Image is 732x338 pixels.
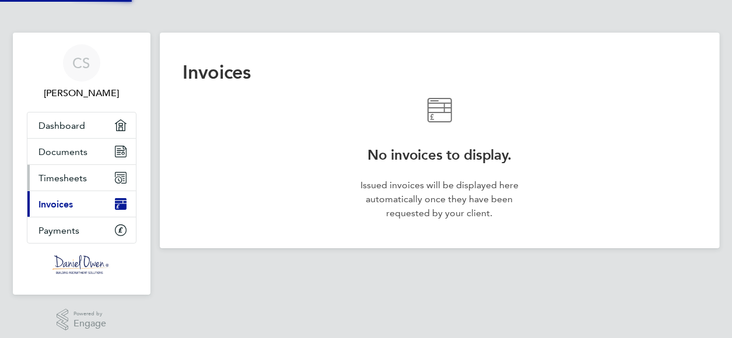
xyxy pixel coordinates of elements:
[73,319,106,329] span: Engage
[39,199,73,210] span: Invoices
[13,33,150,295] nav: Main navigation
[27,165,136,191] a: Timesheets
[27,86,136,100] span: Chris Sturgess
[39,225,80,236] span: Payments
[73,309,106,319] span: Powered by
[27,255,136,274] a: Go to home page
[356,146,524,164] h2: No invoices to display.
[356,178,524,220] p: Issued invoices will be displayed here automatically once they have been requested by your client.
[27,44,136,100] a: CS[PERSON_NAME]
[27,112,136,138] a: Dashboard
[39,146,88,157] span: Documents
[27,191,136,217] a: Invoices
[183,61,696,84] h2: Invoices
[57,309,106,331] a: Powered byEngage
[73,55,90,71] span: CS
[27,217,136,243] a: Payments
[39,172,87,184] span: Timesheets
[27,139,136,164] a: Documents
[39,120,86,131] span: Dashboard
[52,255,111,274] img: danielowen-logo-retina.png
